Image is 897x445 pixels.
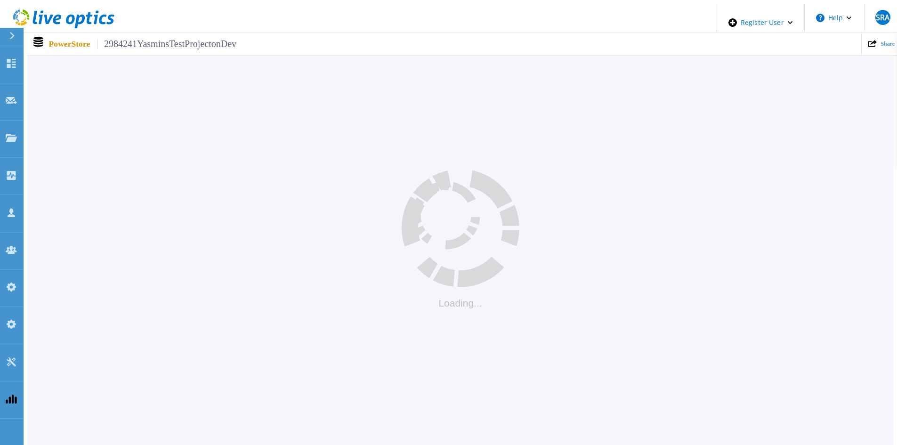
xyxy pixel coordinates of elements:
div: , [4,4,893,421]
p: PowerStore [49,39,236,49]
button: Help [805,4,864,32]
span: 2984241YasminsTestProjectonDev [97,39,236,49]
span: SRA [876,14,889,21]
div: Loading... [402,298,519,309]
div: Register User [717,4,804,41]
span: Share [881,41,895,47]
